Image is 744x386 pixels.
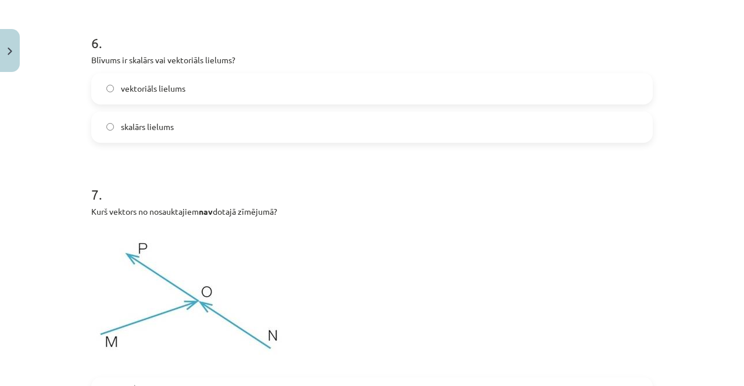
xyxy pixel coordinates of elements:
span: vektoriāls lielums [121,82,185,95]
h1: 6 . [91,15,653,50]
input: skalārs lielums [106,123,114,131]
span: skalārs lielums [121,121,174,133]
h1: 7 . [91,166,653,202]
input: vektoriāls lielums [106,85,114,92]
strong: nav [199,206,213,217]
img: icon-close-lesson-0947bae3869378f0d4975bcd49f059093ad1ed9edebbc8119c70593378902aed.svg [8,48,12,55]
p: Kurš vektors no nosauktajiem dotajā zīmējumā? [91,205,653,218]
p: Blīvums ir skalārs vai vektoriāls lielums? [91,54,653,66]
